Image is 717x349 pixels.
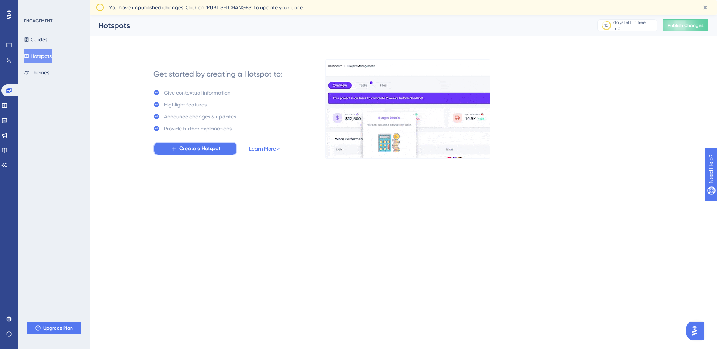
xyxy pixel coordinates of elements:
div: days left in free trial [613,19,655,31]
div: Provide further explanations [164,124,232,133]
img: a956fa7fe1407719453ceabf94e6a685.gif [325,59,490,159]
span: Need Help? [18,2,47,11]
a: Learn More > [249,144,280,153]
div: Highlight features [164,100,207,109]
div: ENGAGEMENT [24,18,52,24]
span: Create a Hotspot [179,144,220,153]
span: You have unpublished changes. Click on ‘PUBLISH CHANGES’ to update your code. [109,3,304,12]
button: Create a Hotspot [153,142,237,155]
div: Announce changes & updates [164,112,236,121]
div: Give contextual information [164,88,230,97]
button: Guides [24,33,47,46]
div: 10 [604,22,609,28]
div: Get started by creating a Hotspot to: [153,69,283,79]
span: Publish Changes [668,22,704,28]
div: Hotspots [99,20,579,31]
button: Themes [24,66,49,79]
button: Hotspots [24,49,52,63]
iframe: UserGuiding AI Assistant Launcher [686,319,708,342]
button: Publish Changes [663,19,708,31]
span: Upgrade Plan [43,325,73,331]
button: Upgrade Plan [27,322,81,334]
